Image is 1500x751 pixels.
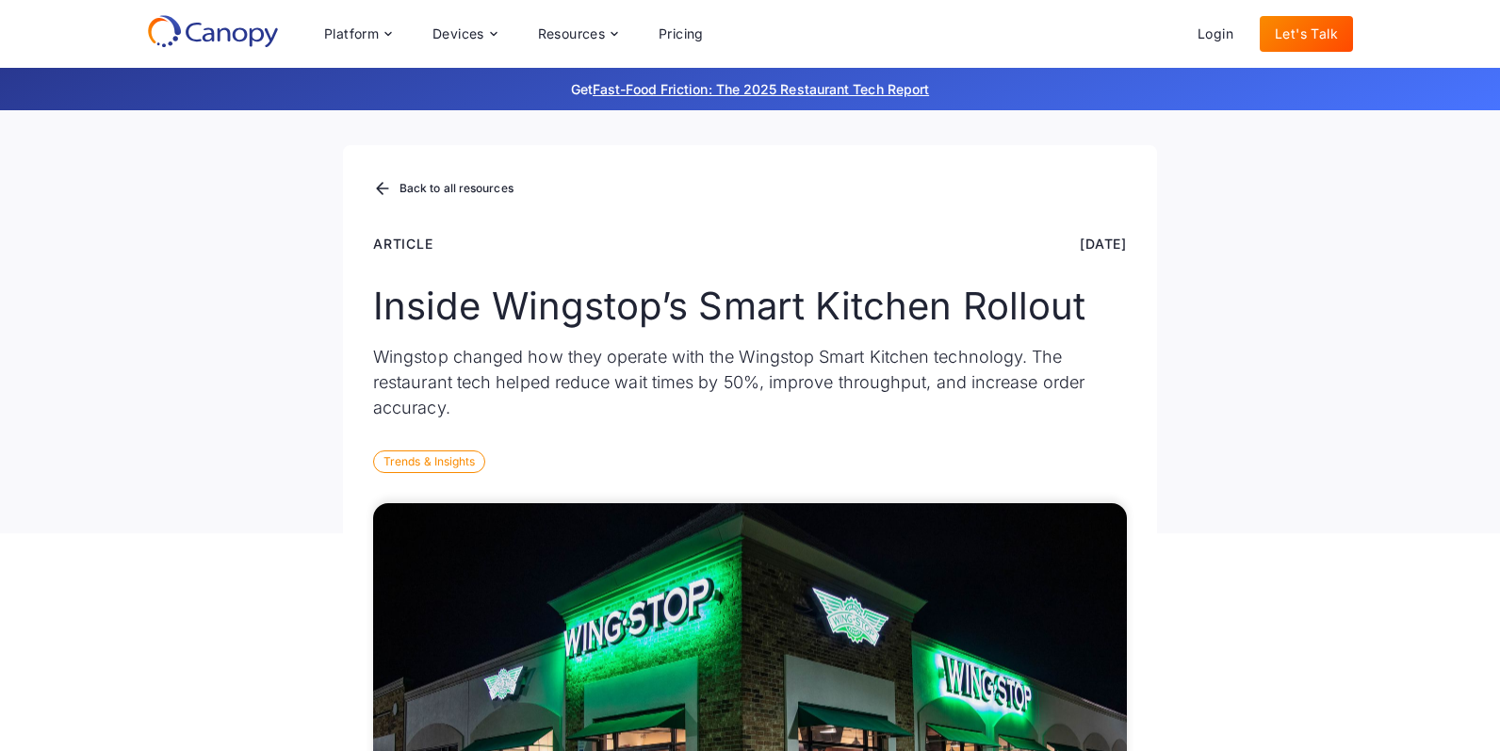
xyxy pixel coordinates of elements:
div: Resources [523,15,632,53]
a: Pricing [644,16,719,52]
div: Devices [417,15,512,53]
div: Article [373,234,433,253]
a: Let's Talk [1260,16,1353,52]
h1: Inside Wingstop’s Smart Kitchen Rollout [373,284,1127,329]
div: Trends & Insights [373,450,485,473]
div: Back to all resources [399,183,514,194]
div: Platform [309,15,406,53]
a: Fast-Food Friction: The 2025 Restaurant Tech Report [593,81,929,97]
div: Devices [432,27,484,41]
p: Get [288,79,1212,99]
div: Platform [324,27,379,41]
div: [DATE] [1080,234,1127,253]
div: Resources [538,27,606,41]
a: Back to all resources [373,177,514,202]
p: Wingstop changed how they operate with the Wingstop Smart Kitchen technology. The restaurant tech... [373,344,1127,420]
a: Login [1182,16,1248,52]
